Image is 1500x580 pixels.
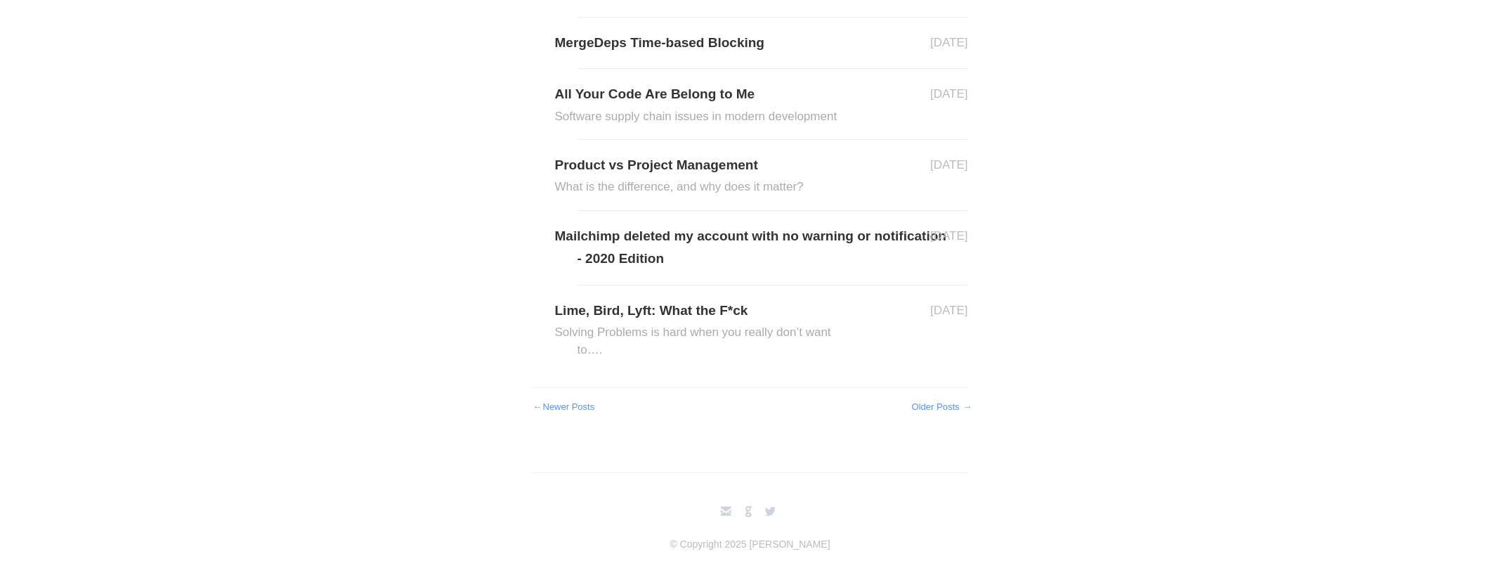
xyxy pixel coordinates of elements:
[963,401,973,413] span: →
[578,225,968,271] a: Mailchimp deleted my account with no warning or notification - 2020 Edition
[761,501,780,523] a: twitterbird
[953,300,968,322] aside: [DATE]
[578,323,859,359] h2: Solving Problems is hard when you really don’t want to….
[953,84,968,105] aside: [DATE]
[953,32,968,54] aside: [DATE]
[533,401,543,413] span: ←
[578,178,859,196] h2: What is the difference, and why does it matter?
[533,537,968,552] p: © Copyright 2025 [PERSON_NAME]
[578,108,859,126] h2: Software supply chain issues in modern development
[953,155,968,176] aside: [DATE]
[578,299,968,359] a: Lime, Bird, Lyft: What the F*ckSolving Problems is hard when you really don’t want to….
[953,226,968,247] aside: [DATE]
[533,401,595,412] a: ←Newer Posts
[717,501,736,523] a: email
[912,401,970,412] a: Older Posts→
[578,83,968,125] a: All Your Code Are Belong to MeSoftware supply chain issues in modern development
[578,32,968,54] a: MergeDeps Time-based Blocking
[739,501,758,523] a: github
[578,154,968,196] a: Product vs Project ManagementWhat is the difference, and why does it matter?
